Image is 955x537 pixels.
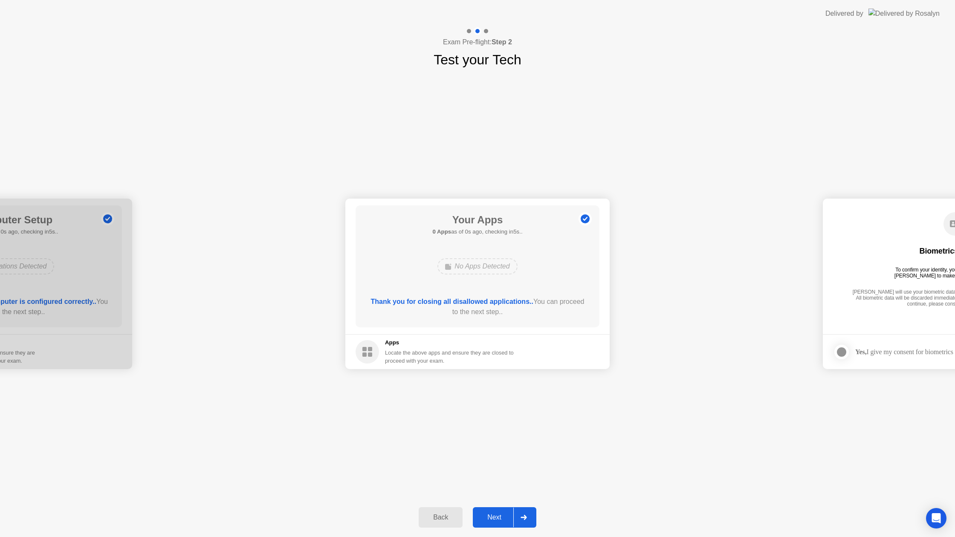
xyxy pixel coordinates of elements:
div: Back [421,514,460,521]
div: Locate the above apps and ensure they are closed to proceed with your exam. [385,349,514,365]
button: Next [473,507,536,528]
b: Thank you for closing all disallowed applications.. [371,298,533,305]
h5: as of 0s ago, checking in5s.. [432,228,522,236]
b: 0 Apps [432,228,451,235]
div: You can proceed to the next step.. [368,297,587,317]
strong: Yes, [855,348,866,355]
h1: Your Apps [432,212,522,228]
div: No Apps Detected [437,258,517,274]
h5: Apps [385,338,514,347]
div: Open Intercom Messenger [926,508,946,528]
b: Step 2 [492,38,512,46]
div: Next [475,514,513,521]
h1: Test your Tech [434,49,521,70]
img: Delivered by Rosalyn [868,9,940,18]
div: Delivered by [825,9,863,19]
button: Back [419,507,463,528]
h4: Exam Pre-flight: [443,37,512,47]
